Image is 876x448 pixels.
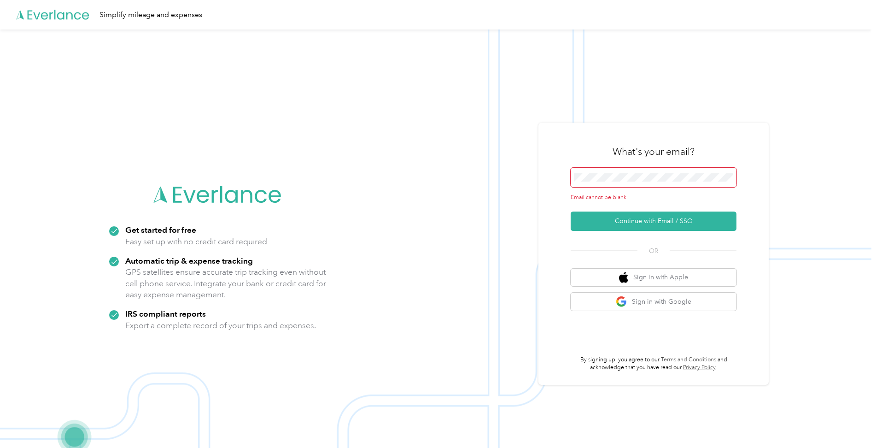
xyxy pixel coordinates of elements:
[619,272,628,283] img: apple logo
[125,256,253,265] strong: Automatic trip & expense tracking
[683,364,716,371] a: Privacy Policy
[571,293,736,311] button: google logoSign in with Google
[125,320,316,331] p: Export a complete record of your trips and expenses.
[125,309,206,318] strong: IRS compliant reports
[571,356,736,372] p: By signing up, you agree to our and acknowledge that you have read our .
[99,9,202,21] div: Simplify mileage and expenses
[637,246,670,256] span: OR
[616,296,627,307] img: google logo
[125,236,267,248] p: Easy set up with no credit card required
[661,356,716,363] a: Terms and Conditions
[571,212,736,231] button: Continue with Email / SSO
[125,266,327,301] p: GPS satellites ensure accurate trip tracking even without cell phone service. Integrate your bank...
[571,194,736,202] div: Email cannot be blank
[613,145,695,158] h3: What's your email?
[571,269,736,287] button: apple logoSign in with Apple
[125,225,196,235] strong: Get started for free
